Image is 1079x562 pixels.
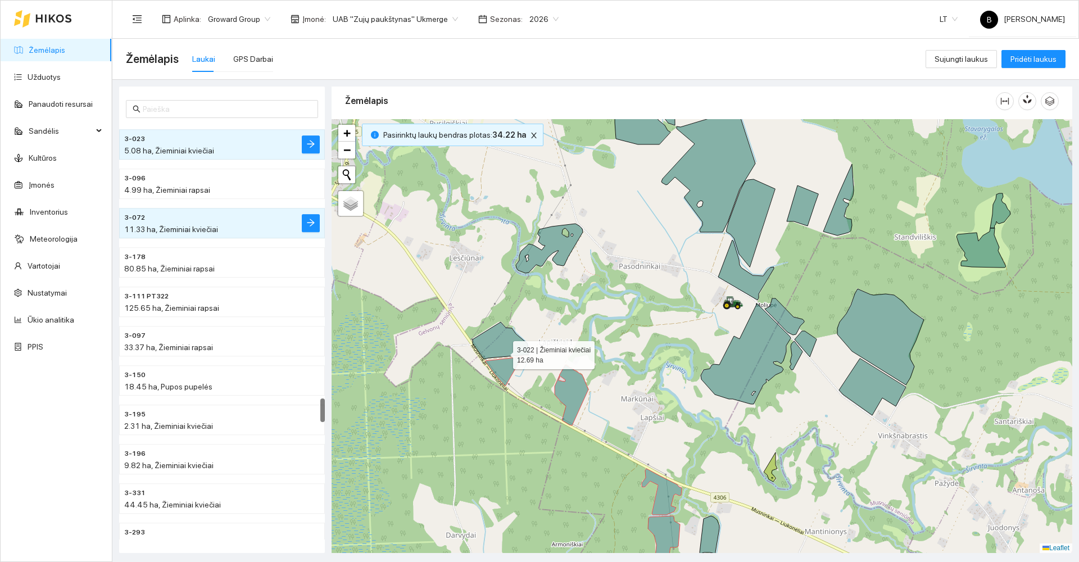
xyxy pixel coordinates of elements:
[124,448,146,459] span: 3-196
[124,330,146,341] span: 3-097
[383,129,526,141] span: Pasirinktų laukų bendras plotas :
[143,103,311,115] input: Paieška
[124,225,218,234] span: 11.33 ha, Žieminiai kviečiai
[345,85,996,117] div: Žemėlapis
[233,53,273,65] div: GPS Darbai
[338,191,363,216] a: Layers
[1001,50,1066,68] button: Pridėti laukus
[302,135,320,153] button: arrow-right
[527,129,541,142] button: close
[174,13,201,25] span: Aplinka :
[124,409,146,420] span: 3-195
[343,126,351,140] span: +
[306,139,315,150] span: arrow-right
[338,166,355,183] button: Initiate a new search
[333,11,458,28] span: UAB "Zujų paukštynas" Ukmerge
[124,303,219,312] span: 125.65 ha, Žieminiai rapsai
[935,53,988,65] span: Sujungti laukus
[30,234,78,243] a: Meteorologija
[478,15,487,24] span: calendar
[208,11,270,28] span: Groward Group
[124,382,212,391] span: 18.45 ha, Pupos pupelės
[29,99,93,108] a: Panaudoti resursai
[302,13,326,25] span: Įmonė :
[124,134,145,144] span: 3-023
[492,130,526,139] b: 34.22 ha
[126,50,179,68] span: Žemėlapis
[291,15,300,24] span: shop
[980,15,1065,24] span: [PERSON_NAME]
[996,97,1013,106] span: column-width
[306,218,315,229] span: arrow-right
[29,180,55,189] a: Įmonės
[124,370,146,380] span: 3-150
[28,315,74,324] a: Ūkio analitika
[124,461,214,470] span: 9.82 ha, Žieminiai kviečiai
[1001,55,1066,64] a: Pridėti laukus
[124,212,145,223] span: 3-072
[1010,53,1057,65] span: Pridėti laukus
[987,11,992,29] span: B
[1042,544,1069,552] a: Leaflet
[529,11,559,28] span: 2026
[371,131,379,139] span: info-circle
[338,142,355,158] a: Zoom out
[124,500,221,509] span: 44.45 ha, Žieminiai kviečiai
[28,342,43,351] a: PPIS
[192,53,215,65] div: Laukai
[124,173,146,184] span: 3-096
[30,207,68,216] a: Inventorius
[302,214,320,232] button: arrow-right
[29,120,93,142] span: Sandėlis
[124,343,213,352] span: 33.37 ha, Žieminiai rapsai
[338,125,355,142] a: Zoom in
[926,55,997,64] a: Sujungti laukus
[29,46,65,55] a: Žemėlapis
[29,153,57,162] a: Kultūros
[124,527,145,538] span: 3-293
[124,252,146,262] span: 3-178
[132,14,142,24] span: menu-fold
[940,11,958,28] span: LT
[996,92,1014,110] button: column-width
[490,13,523,25] span: Sezonas :
[126,8,148,30] button: menu-fold
[133,105,140,113] span: search
[528,132,540,139] span: close
[28,72,61,81] a: Užduotys
[124,291,169,302] span: 3-111 PT322
[926,50,997,68] button: Sujungti laukus
[124,264,215,273] span: 80.85 ha, Žieminiai rapsai
[124,146,214,155] span: 5.08 ha, Žieminiai kviečiai
[28,288,67,297] a: Nustatymai
[124,488,146,498] span: 3-331
[343,143,351,157] span: −
[28,261,60,270] a: Vartotojai
[124,422,213,430] span: 2.31 ha, Žieminiai kviečiai
[124,185,210,194] span: 4.99 ha, Žieminiai rapsai
[162,15,171,24] span: layout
